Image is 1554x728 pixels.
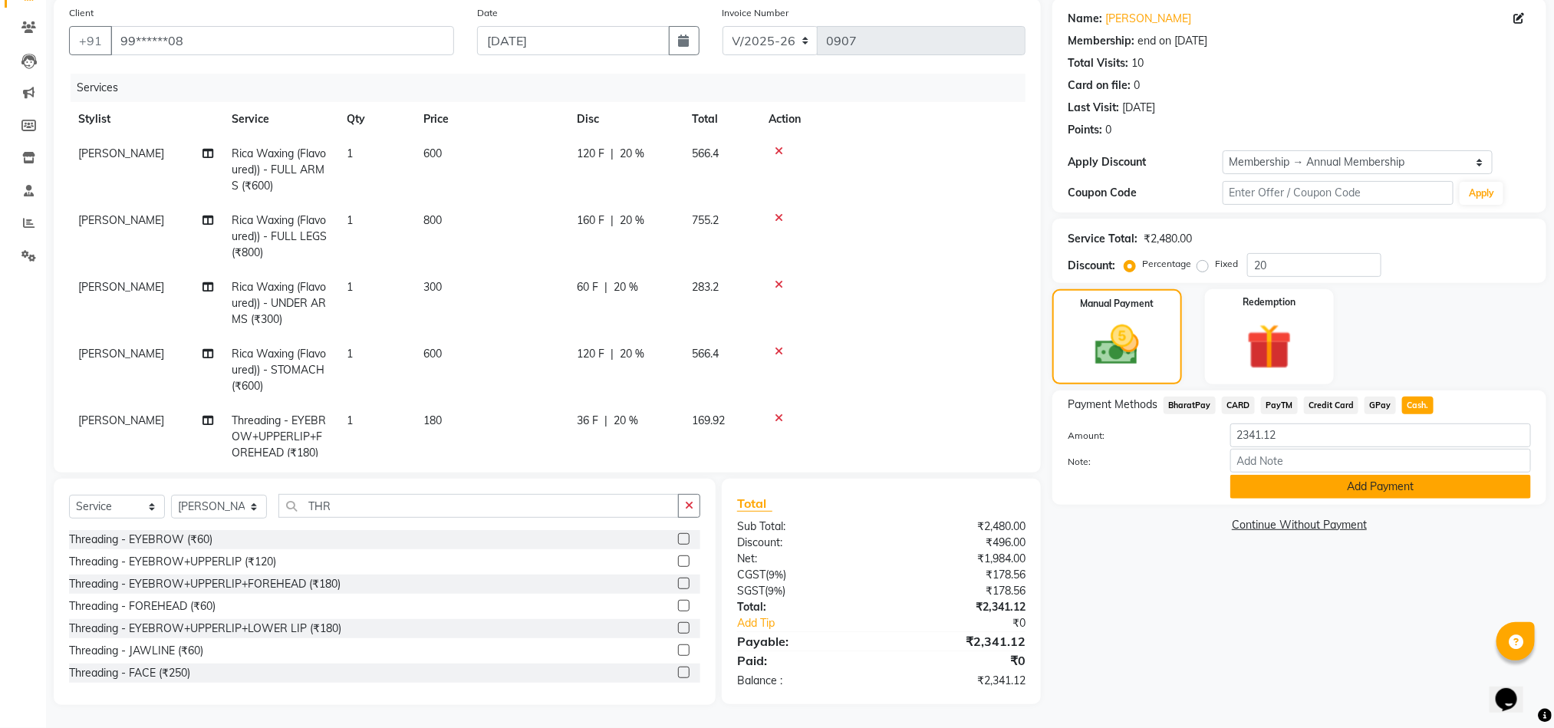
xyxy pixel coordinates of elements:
div: 10 [1131,55,1144,71]
span: 1 [347,347,353,361]
div: end on [DATE] [1138,33,1207,49]
iframe: chat widget [1490,667,1539,713]
span: SGST [737,584,765,598]
span: 60 F [577,279,598,295]
th: Qty [337,102,414,137]
span: CARD [1222,397,1255,414]
div: Total Visits: [1068,55,1128,71]
label: Invoice Number [723,6,789,20]
div: ( ) [726,567,881,583]
button: +91 [69,26,112,55]
div: Threading - FACE (₹250) [69,665,190,681]
th: Price [414,102,568,137]
div: Coupon Code [1068,185,1222,201]
span: 180 [423,413,442,427]
span: | [604,279,607,295]
span: 169.92 [692,413,725,427]
span: Cash. [1402,397,1434,414]
span: Rica Waxing (Flavoured)) - UNDER ARMS (₹300) [232,280,326,326]
div: Paid: [726,651,881,670]
div: Threading - EYEBROW+UPPERLIP (₹120) [69,554,276,570]
a: Continue Without Payment [1055,517,1543,533]
div: [DATE] [1122,100,1155,116]
span: | [611,212,614,229]
div: ₹496.00 [881,535,1037,551]
a: Add Tip [726,615,907,631]
div: ₹0 [881,651,1037,670]
label: Note: [1056,455,1218,469]
span: 36 F [577,413,598,429]
label: Fixed [1215,257,1238,271]
div: Threading - JAWLINE (₹60) [69,643,203,659]
div: 0 [1134,77,1140,94]
span: 160 F [577,212,604,229]
div: Threading - EYEBROW (₹60) [69,532,212,548]
button: Add Payment [1230,475,1531,499]
span: Rica Waxing (Flavoured)) - FULL LEGS (₹800) [232,213,327,259]
label: Percentage [1142,257,1191,271]
span: 566.4 [692,147,719,160]
th: Service [222,102,337,137]
input: Enter Offer / Coupon Code [1223,181,1454,205]
span: CGST [737,568,765,581]
div: Points: [1068,122,1102,138]
span: 600 [423,347,442,361]
span: Credit Card [1304,397,1359,414]
div: ₹178.56 [881,583,1037,599]
span: 1 [347,413,353,427]
span: 9% [768,585,782,597]
span: 20 % [614,413,638,429]
span: Total [737,496,772,512]
span: Rica Waxing (Flavoured)) - FULL ARMS (₹600) [232,147,326,193]
div: Balance : [726,673,881,689]
button: Apply [1460,182,1503,205]
div: ₹2,480.00 [881,519,1037,535]
div: Apply Discount [1068,154,1222,170]
span: [PERSON_NAME] [78,413,164,427]
span: 566.4 [692,347,719,361]
div: 0 [1105,122,1111,138]
div: Services [71,74,1037,102]
div: ( ) [726,583,881,599]
div: ₹0 [907,615,1037,631]
span: [PERSON_NAME] [78,347,164,361]
span: 9% [769,568,783,581]
span: Threading - EYEBROW+UPPERLIP+FOREHEAD (₹180) [232,413,326,460]
div: Sub Total: [726,519,881,535]
span: 283.2 [692,280,719,294]
img: _cash.svg [1082,320,1153,371]
div: Threading - FOREHEAD (₹60) [69,598,216,614]
input: Search by Name/Mobile/Email/Code [110,26,454,55]
div: ₹2,341.12 [881,599,1037,615]
span: 1 [347,147,353,160]
div: Threading - EYEBROW+UPPERLIP+FOREHEAD (₹180) [69,576,341,592]
div: Last Visit: [1068,100,1119,116]
span: 20 % [614,279,638,295]
label: Date [477,6,498,20]
th: Total [683,102,759,137]
label: Manual Payment [1081,297,1154,311]
span: PayTM [1261,397,1298,414]
span: 20 % [620,346,644,362]
span: 20 % [620,146,644,162]
div: ₹178.56 [881,567,1037,583]
div: Net: [726,551,881,567]
span: [PERSON_NAME] [78,147,164,160]
label: Redemption [1243,295,1296,309]
span: 755.2 [692,213,719,227]
div: Discount: [1068,258,1115,274]
span: 120 F [577,346,604,362]
div: Total: [726,599,881,615]
span: Rica Waxing (Flavoured)) - STOMACH (₹600) [232,347,326,393]
input: Amount [1230,423,1531,447]
span: 120 F [577,146,604,162]
div: ₹2,341.12 [881,632,1037,651]
span: 600 [423,147,442,160]
span: 20 % [620,212,644,229]
span: Payment Methods [1068,397,1157,413]
span: [PERSON_NAME] [78,213,164,227]
div: ₹2,341.12 [881,673,1037,689]
div: Threading - EYEBROW+UPPERLIP+LOWER LIP (₹180) [69,621,341,637]
th: Action [759,102,1026,137]
a: [PERSON_NAME] [1105,11,1191,27]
